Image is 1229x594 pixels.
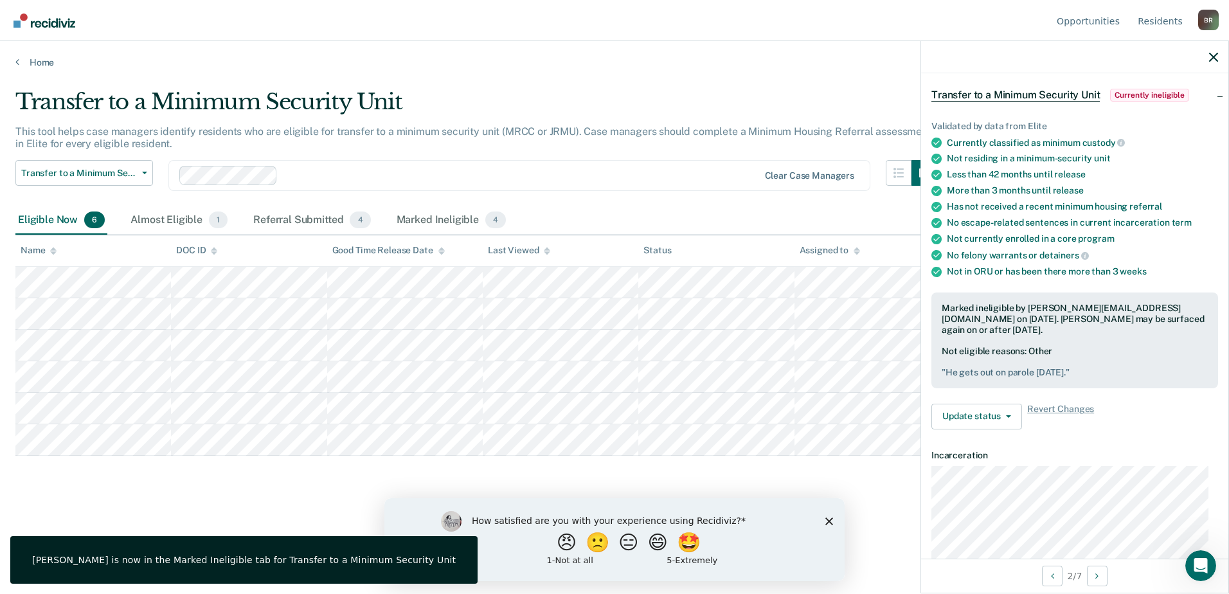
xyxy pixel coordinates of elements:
[947,266,1218,277] div: Not in ORU or has been there more than 3
[1027,404,1094,429] span: Revert Changes
[1094,153,1110,163] span: unit
[21,168,137,179] span: Transfer to a Minimum Security Unit
[1129,201,1162,212] span: referral
[1172,217,1192,228] span: term
[1039,250,1089,260] span: detainers
[394,206,509,235] div: Marked Ineligible
[1053,185,1084,195] span: release
[931,89,1100,102] span: Transfer to a Minimum Security Unit
[21,245,57,256] div: Name
[1110,89,1189,102] span: Currently ineligible
[13,14,75,28] img: Recidiviz
[1078,233,1114,244] span: program
[947,233,1218,244] div: Not currently enrolled in a core
[1198,10,1219,30] div: B R
[15,89,937,125] div: Transfer to a Minimum Security Unit
[942,367,1208,378] pre: " He gets out on parole [DATE]. "
[947,169,1218,180] div: Less than 42 months until
[947,201,1218,212] div: Has not received a recent minimum housing
[942,346,1208,378] div: Not eligible reasons: Other
[1198,10,1219,30] button: Profile dropdown button
[384,498,845,581] iframe: Survey by Kim from Recidiviz
[128,206,230,235] div: Almost Eligible
[488,245,550,256] div: Last Viewed
[15,57,1214,68] a: Home
[800,245,860,256] div: Assigned to
[947,249,1218,261] div: No felony warrants or
[947,137,1218,148] div: Currently classified as minimum
[947,153,1218,164] div: Not residing in a minimum-security
[84,212,105,228] span: 6
[942,303,1208,335] div: Marked ineligible by [PERSON_NAME][EMAIL_ADDRESS][DOMAIN_NAME] on [DATE]. [PERSON_NAME] may be su...
[251,206,373,235] div: Referral Submitted
[1042,566,1063,586] button: Previous Opportunity
[765,170,854,181] div: Clear case managers
[485,212,506,228] span: 4
[931,121,1218,132] div: Validated by data from Elite
[1082,138,1126,148] span: custody
[921,559,1228,593] div: 2 / 7
[32,554,456,566] div: [PERSON_NAME] is now in the Marked Ineligible tab for Transfer to a Minimum Security Unit
[643,245,671,256] div: Status
[947,185,1218,196] div: More than 3 months until
[1120,266,1146,276] span: weeks
[15,206,107,235] div: Eligible Now
[15,125,931,150] p: This tool helps case managers identify residents who are eligible for transfer to a minimum secur...
[921,75,1228,116] div: Transfer to a Minimum Security UnitCurrently ineligible
[931,404,1022,429] button: Update status
[176,245,217,256] div: DOC ID
[350,212,370,228] span: 4
[1087,566,1108,586] button: Next Opportunity
[1185,550,1216,581] iframe: Intercom live chat
[1054,169,1085,179] span: release
[947,217,1218,228] div: No escape-related sentences in current incarceration
[209,212,228,228] span: 1
[931,450,1218,461] dt: Incarceration
[332,245,445,256] div: Good Time Release Date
